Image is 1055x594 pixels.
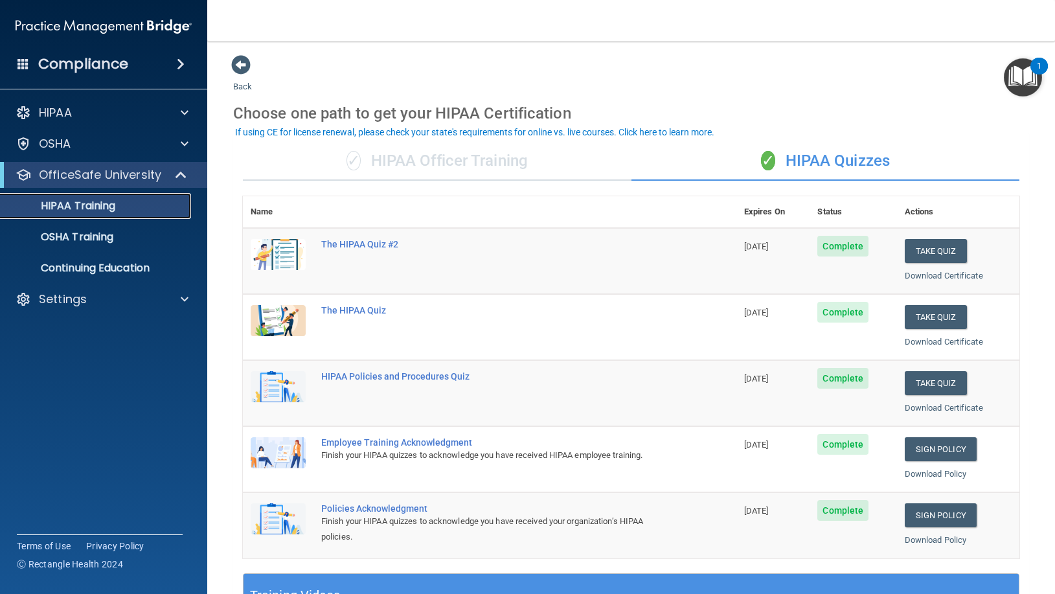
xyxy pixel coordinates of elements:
a: Back [233,66,252,91]
button: Take Quiz [905,305,967,329]
button: Take Quiz [905,239,967,263]
a: Download Certificate [905,403,983,413]
span: Ⓒ Rectangle Health 2024 [17,558,123,571]
span: ✓ [346,151,361,170]
h4: Compliance [38,55,128,73]
a: HIPAA [16,105,188,120]
div: Employee Training Acknowledgment [321,437,672,448]
div: HIPAA Quizzes [631,142,1020,181]
img: PMB logo [16,14,192,40]
span: Complete [817,500,868,521]
span: [DATE] [744,242,769,251]
th: Name [243,196,313,228]
a: Download Certificate [905,337,983,347]
button: If using CE for license renewal, please check your state's requirements for online vs. live cours... [233,126,716,139]
span: [DATE] [744,374,769,383]
th: Actions [897,196,1019,228]
span: ✓ [761,151,775,170]
p: OfficeSafe University [39,167,161,183]
div: Choose one path to get your HIPAA Certification [233,95,1029,132]
span: [DATE] [744,506,769,516]
a: Privacy Policy [86,540,144,553]
th: Status [810,196,896,228]
div: Finish your HIPAA quizzes to acknowledge you have received your organization’s HIPAA policies. [321,514,672,545]
span: [DATE] [744,440,769,450]
th: Expires On [736,196,810,228]
button: Open Resource Center, 1 new notification [1004,58,1042,97]
p: OSHA [39,136,71,152]
p: OSHA Training [8,231,113,244]
p: Settings [39,291,87,307]
a: OfficeSafe University [16,167,188,183]
div: Finish your HIPAA quizzes to acknowledge you have received HIPAA employee training. [321,448,672,463]
div: HIPAA Policies and Procedures Quiz [321,371,672,382]
div: Policies Acknowledgment [321,503,672,514]
div: The HIPAA Quiz [321,305,672,315]
div: HIPAA Officer Training [243,142,631,181]
div: 1 [1037,66,1041,83]
span: Complete [817,434,868,455]
a: Settings [16,291,188,307]
div: The HIPAA Quiz #2 [321,239,672,249]
div: If using CE for license renewal, please check your state's requirements for online vs. live cours... [235,128,714,137]
a: Download Certificate [905,271,983,280]
p: HIPAA [39,105,72,120]
iframe: Drift Widget Chat Controller [831,502,1039,554]
button: Take Quiz [905,371,967,395]
a: Sign Policy [905,437,977,461]
span: Complete [817,236,868,257]
span: Complete [817,368,868,389]
span: Complete [817,302,868,323]
a: Terms of Use [17,540,71,553]
a: OSHA [16,136,188,152]
span: [DATE] [744,308,769,317]
p: Continuing Education [8,262,185,275]
a: Download Policy [905,469,967,479]
p: HIPAA Training [8,200,115,212]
